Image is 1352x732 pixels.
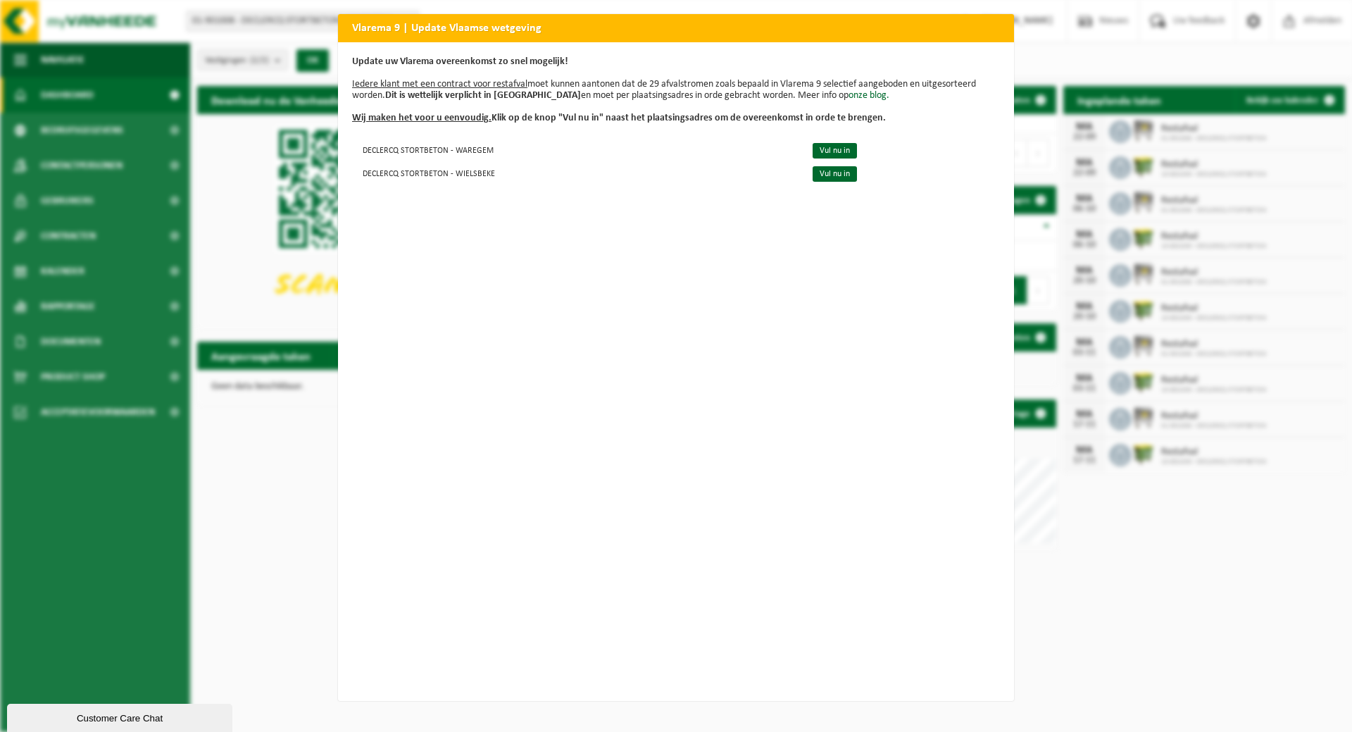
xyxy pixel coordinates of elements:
[352,138,801,161] td: DECLERCQ STORTBETON - WAREGEM
[352,79,527,89] u: Iedere klant met een contract voor restafval
[849,90,889,101] a: onze blog.
[813,143,857,159] a: Vul nu in
[352,113,492,123] u: Wij maken het voor u eenvoudig.
[352,56,568,67] b: Update uw Vlarema overeenkomst zo snel mogelijk!
[352,161,801,185] td: DECLERCQ STORTBETON - WIELSBEKE
[338,14,1014,41] h2: Vlarema 9 | Update Vlaamse wetgeving
[7,701,235,732] iframe: chat widget
[352,113,886,123] b: Klik op de knop "Vul nu in" naast het plaatsingsadres om de overeenkomst in orde te brengen.
[813,166,857,182] a: Vul nu in
[385,90,581,101] b: Dit is wettelijk verplicht in [GEOGRAPHIC_DATA]
[352,56,1000,124] p: moet kunnen aantonen dat de 29 afvalstromen zoals bepaald in Vlarema 9 selectief aangeboden en ui...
